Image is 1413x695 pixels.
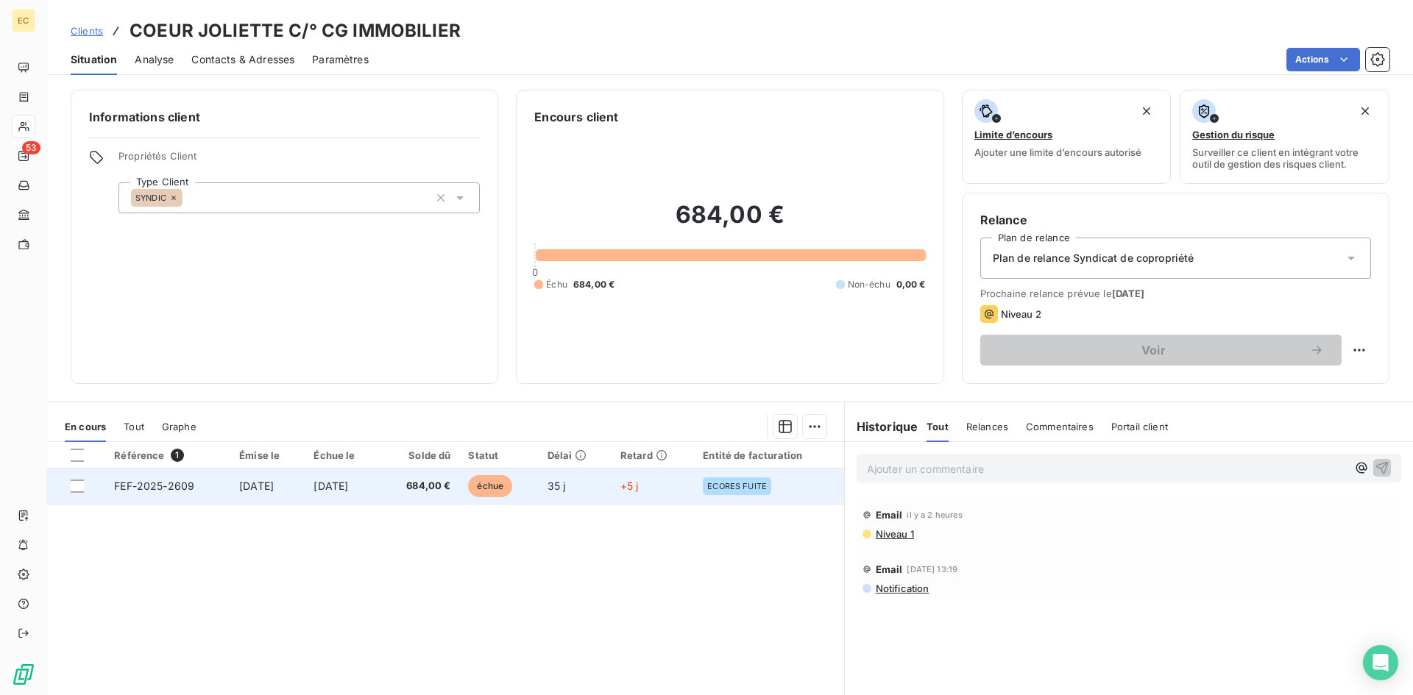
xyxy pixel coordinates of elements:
[534,108,618,126] h6: Encours client
[548,480,566,492] span: 35 j
[546,278,567,291] span: Échu
[874,582,929,594] span: Notification
[845,418,918,435] h6: Historique
[548,449,603,461] div: Délai
[620,480,639,492] span: +5 j
[389,479,451,493] span: 684,00 €
[876,563,903,575] span: Email
[162,421,196,432] span: Graphe
[468,475,512,497] span: échue
[239,449,296,461] div: Émise le
[966,421,1008,432] span: Relances
[71,24,103,38] a: Clients
[620,449,685,461] div: Retard
[114,449,222,462] div: Référence
[1026,421,1094,432] span: Commentaires
[707,482,767,491] span: ECORES FUITE
[183,191,194,204] input: Ajouter une valeur
[12,663,35,686] img: Logo LeanPay
[239,480,274,492] span: [DATE]
[876,509,903,521] span: Email
[874,528,914,540] span: Niveau 1
[12,9,35,32] div: EC
[1112,288,1145,299] span: [DATE]
[980,211,1371,229] h6: Relance
[1286,48,1360,71] button: Actions
[114,480,194,492] span: FEF-2025-2609
[848,278,890,291] span: Non-échu
[1180,90,1389,184] button: Gestion du risqueSurveiller ce client en intégrant votre outil de gestion des risques client.
[534,200,925,244] h2: 684,00 €
[118,150,480,171] span: Propriétés Client
[65,421,106,432] span: En cours
[974,146,1141,158] span: Ajouter une limite d’encours autorisé
[89,108,480,126] h6: Informations client
[312,52,369,67] span: Paramètres
[974,129,1052,140] span: Limite d’encours
[907,510,962,519] span: il y a 2 heures
[389,449,451,461] div: Solde dû
[124,421,144,432] span: Tout
[1363,645,1398,680] div: Open Intercom Messenger
[314,480,348,492] span: [DATE]
[573,278,615,291] span: 684,00 €
[962,90,1172,184] button: Limite d’encoursAjouter une limite d’encours autorisé
[22,141,40,154] span: 53
[71,25,103,37] span: Clients
[532,266,538,278] span: 0
[1001,308,1041,320] span: Niveau 2
[993,251,1194,265] span: Plan de relance Syndicat de copropriété
[468,449,529,461] div: Statut
[907,565,957,574] span: [DATE] 13:19
[927,421,949,432] span: Tout
[135,52,174,67] span: Analyse
[191,52,294,67] span: Contacts & Adresses
[1111,421,1168,432] span: Portail client
[980,288,1371,299] span: Prochaine relance prévue le
[896,278,926,291] span: 0,00 €
[314,449,372,461] div: Échue le
[71,52,117,67] span: Situation
[1192,129,1275,140] span: Gestion du risque
[171,449,184,462] span: 1
[130,18,461,44] h3: COEUR JOLIETTE C/° CG IMMOBILIER
[980,335,1342,366] button: Voir
[135,193,166,202] span: SYNDIC
[703,449,835,461] div: Entité de facturation
[998,344,1309,356] span: Voir
[1192,146,1377,170] span: Surveiller ce client en intégrant votre outil de gestion des risques client.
